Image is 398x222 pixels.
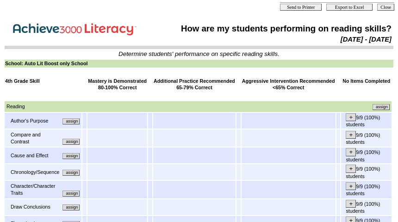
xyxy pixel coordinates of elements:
[346,113,356,121] input: +
[62,139,80,145] input: Assign additional materials that assess this skill.
[346,148,356,156] input: +
[62,153,80,159] input: Assign additional materials that assess this skill.
[242,77,336,92] td: Aggressive Intervention Recommended <65% Correct
[373,104,390,110] input: Assign additional materials that assess this skill.
[346,165,356,173] input: +
[10,203,57,211] td: Draw Conclusions
[341,164,392,180] td: 9/9 (100%) students
[10,131,60,145] td: Compare and Contrast
[341,148,392,163] td: 9/9 (100%) students
[341,199,392,215] td: 9/9 (100%) students
[377,4,394,11] input: Close
[10,182,60,197] td: Character/Character Traits
[10,168,60,176] td: Chronology/Sequence
[87,77,147,92] td: Mastery is Demonstrated 80-100% Correct
[10,117,60,125] td: Author's Purpose
[341,77,392,92] td: No Items Completed
[280,4,322,11] input: Send to Printer
[346,200,356,208] input: +
[62,118,80,124] input: Assign additional materials that assess this skill.
[346,131,356,139] input: +
[10,152,60,160] td: Cause and Effect
[5,50,393,57] td: Determine students' performance on specific reading skills.
[6,103,197,111] td: Reading
[62,170,80,176] input: Assign additional materials that assess this skill.
[5,93,6,100] img: spacer.gif
[5,60,393,68] td: School: Auto Lit Boost only School
[5,77,81,92] td: 4th Grade Skill
[62,191,80,197] input: Assign additional materials that assess this skill.
[160,35,392,43] td: [DATE] - [DATE]
[160,23,392,34] td: How are my students performing on reading skills?
[346,182,356,190] input: +
[326,4,373,11] input: Export to Excel
[62,204,80,210] input: Assign additional materials that assess this skill.
[153,77,236,92] td: Additional Practice Recommended 65-79% Correct
[6,18,145,38] img: Achieve3000 Reports Logo
[341,129,392,147] td: 9/9 (100%) students
[341,113,392,129] td: 9/9 (100%) students
[341,181,392,198] td: 9/9 (100%) students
